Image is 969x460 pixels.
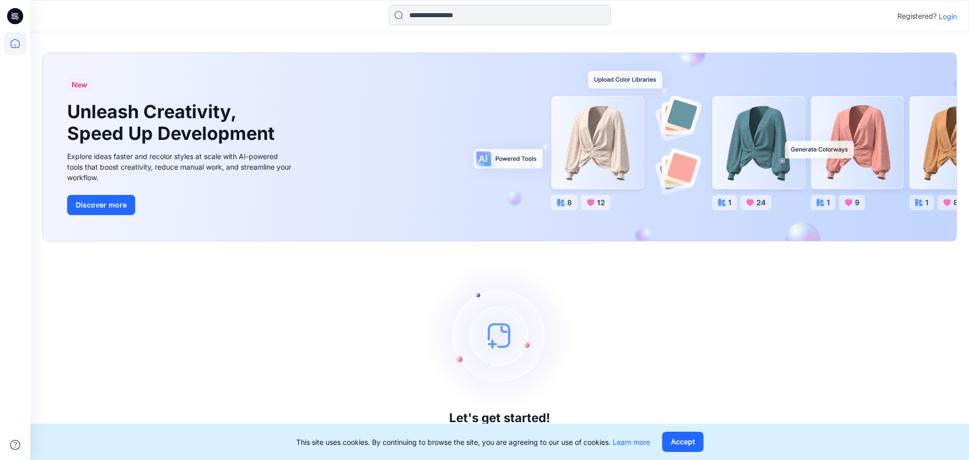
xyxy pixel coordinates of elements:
div: Explore ideas faster and recolor styles at scale with AI-powered tools that boost creativity, red... [67,151,294,183]
h3: Let's get started! [449,411,550,425]
button: Discover more [67,195,135,215]
h1: Unleash Creativity, Speed Up Development [67,101,279,144]
p: Registered? [897,10,937,22]
img: empty-state-image.svg [424,260,575,411]
p: This site uses cookies. By continuing to browse the site, you are agreeing to our use of cookies. [296,437,650,447]
p: Login [939,11,957,22]
button: Accept [662,432,704,452]
span: New [72,79,87,91]
a: Discover more [67,195,294,215]
a: Learn more [613,438,650,446]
